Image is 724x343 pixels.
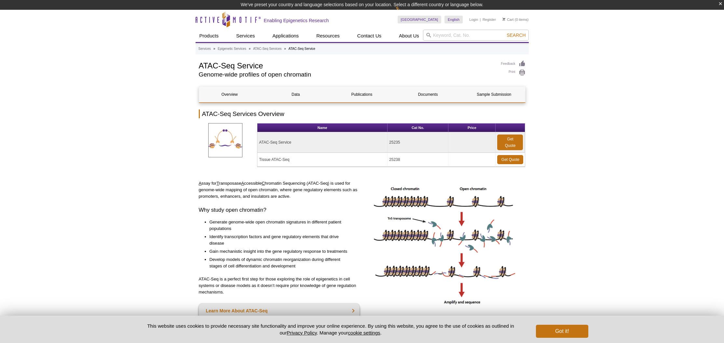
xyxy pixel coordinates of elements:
li: » [284,47,286,50]
li: ATAC-Seq Service [289,47,315,50]
a: Resources [312,30,344,42]
h2: Genome-wide profiles of open chromatin [199,72,495,78]
button: cookie settings [348,330,380,336]
li: Develop models of dynamic chromatin reorganization during different stages of cell differentiatio... [210,256,353,269]
th: Name [257,123,388,132]
a: Applications [268,30,303,42]
th: Cat No. [388,123,448,132]
p: ATAC-Seq is a perfect first step for those exploring the role of epigenetics in cell systems or d... [199,276,360,295]
a: Products [196,30,223,42]
button: Search [505,32,527,38]
a: Sample Submission [463,87,525,102]
li: » [249,47,251,50]
img: Your Cart [502,18,505,21]
a: About Us [395,30,423,42]
a: Services [198,46,211,52]
th: Price [448,123,496,132]
button: Got it! [536,325,588,338]
li: (0 items) [502,16,529,23]
a: Services [232,30,259,42]
h2: Enabling Epigenetics Research [264,18,329,23]
td: 25235 [388,132,448,153]
li: » [213,47,215,50]
p: This website uses cookies to provide necessary site functionality and improve your online experie... [136,322,526,336]
a: Cart [502,17,514,22]
li: Identify transcription factors and gene regulatory elements that drive disease [210,234,353,247]
h1: ATAC-Seq Service [199,60,495,70]
td: 25238 [388,153,448,167]
a: English [444,16,463,23]
a: [GEOGRAPHIC_DATA] [398,16,442,23]
a: Login [469,17,478,22]
input: Keyword, Cat. No. [423,30,529,41]
u: T [216,181,219,186]
a: Privacy Policy [287,330,317,336]
a: Epigenetic Services [218,46,246,52]
a: Register [483,17,496,22]
td: Tissue ATAC-Seq [257,153,388,167]
span: Search [507,33,526,38]
a: Feedback [501,60,526,67]
h2: ATAC-Seq Services Overview [199,109,526,118]
u: A [199,181,202,186]
a: Contact Us [353,30,385,42]
a: Get Quote [497,135,523,150]
h3: Why study open chromatin? [199,206,360,214]
u: A [241,181,244,186]
img: ATAC-SeqServices [208,123,242,157]
li: Generate genome-wide open chromatin signatures in different patient populations [210,219,353,232]
td: ATAC-Seq Service [257,132,388,153]
a: Documents [397,87,458,102]
a: Data [265,87,326,102]
img: Change Here [395,5,413,20]
p: ssay for ransposase ccessible hromatin Sequencing (ATAC-Seq) is used for genome-wide mapping of o... [199,180,360,200]
img: ATAC-Seq image [372,180,518,307]
a: Learn More About ATAC-Seq [199,304,360,318]
li: Gain mechanistic insight into the gene regulatory response to treatments [210,248,353,255]
a: Get Quote [497,155,523,164]
a: ATAC-Seq Services [253,46,281,52]
li: | [480,16,481,23]
a: Publications [331,87,392,102]
a: Overview [199,87,260,102]
a: Print [501,69,526,76]
u: C [262,181,265,186]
